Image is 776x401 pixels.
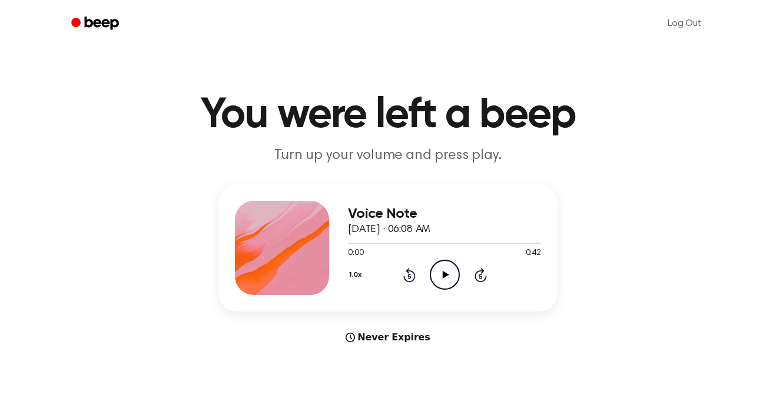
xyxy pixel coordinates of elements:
p: Turn up your volume and press play. [162,146,614,165]
span: 0:42 [526,247,541,260]
a: Log Out [656,9,713,38]
button: 1.0x [348,265,366,285]
a: Beep [63,12,130,35]
div: Never Expires [218,330,558,344]
h3: Voice Note [348,206,541,222]
span: 0:00 [348,247,363,260]
h1: You were left a beep [87,94,689,137]
span: [DATE] · 06:08 AM [348,224,430,235]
